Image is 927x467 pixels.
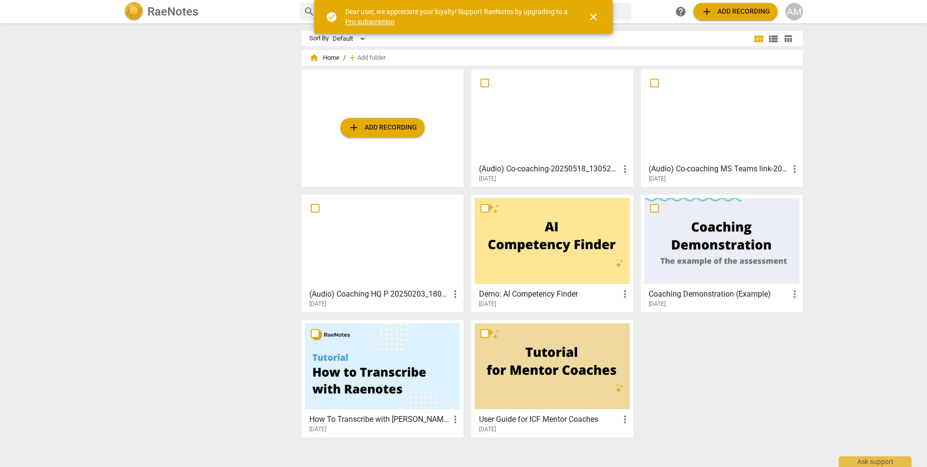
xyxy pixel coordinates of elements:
[343,54,346,62] span: /
[305,323,460,433] a: How To Transcribe with [PERSON_NAME][DATE]
[693,3,778,20] button: Upload
[619,288,631,300] span: more_vert
[309,288,449,300] h3: (Audio) Coaching HQ P 20250203_180737-Meeting Recording
[124,2,144,21] img: Logo
[345,7,570,27] div: Dear user, we appreciate your loyalty! Support RaeNotes by upgrading to a
[479,175,496,183] span: [DATE]
[753,33,765,45] span: view_module
[449,414,461,425] span: more_vert
[124,2,292,21] a: LogoRaeNotes
[147,5,198,18] h2: RaeNotes
[789,163,800,175] span: more_vert
[582,5,605,29] button: Close
[649,175,666,183] span: [DATE]
[309,414,449,425] h3: How To Transcribe with RaeNotes
[479,414,619,425] h3: User Guide for ICF Mentor Coaches
[785,3,803,20] button: AM
[619,163,631,175] span: more_vert
[644,198,799,308] a: Coaching Demonstration (Example)[DATE]
[340,118,425,137] button: Upload
[479,425,496,434] span: [DATE]
[701,6,770,17] span: Add recording
[767,33,779,45] span: view_list
[326,11,337,23] span: check_circle
[357,54,385,62] span: Add folder
[333,31,368,47] div: Default
[672,3,689,20] a: Help
[345,18,395,26] a: Pro subscription
[304,6,315,17] span: search
[479,288,619,300] h3: Demo: AI Competency Finder
[309,300,326,308] span: [DATE]
[619,414,631,425] span: more_vert
[479,163,619,175] h3: (Audio) Co-coaching-20250518_130528-AM coaching AZ
[449,288,461,300] span: more_vert
[309,53,319,63] span: home
[649,288,789,300] h3: Coaching Demonstration (Example)
[475,198,630,308] a: Demo: AI Competency Finder[DATE]
[649,300,666,308] span: [DATE]
[588,11,599,23] span: close
[475,323,630,433] a: User Guide for ICF Mentor Coaches[DATE]
[839,456,911,467] div: Ask support
[309,425,326,434] span: [DATE]
[348,122,360,133] span: add
[348,122,417,133] span: Add recording
[751,32,766,46] button: Tile view
[348,53,357,63] span: add
[766,32,781,46] button: List view
[309,53,339,63] span: Home
[475,73,630,183] a: (Audio) Co-coaching-20250518_130528-AM coaching AZ[DATE]
[309,35,329,42] div: Sort By
[479,300,496,308] span: [DATE]
[789,288,800,300] span: more_vert
[783,34,793,43] span: table_chart
[644,73,799,183] a: (Audio) Co-coaching MS Teams link-20250412_090753-Meeting Recording (2)[DATE]
[781,32,795,46] button: Table view
[675,6,687,17] span: help
[701,6,713,17] span: add
[649,163,789,175] h3: (Audio) Co-coaching MS Teams link-20250412_090753-Meeting Recording (2)
[305,198,460,308] a: (Audio) Coaching HQ P 20250203_180737-Meeting Recording[DATE]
